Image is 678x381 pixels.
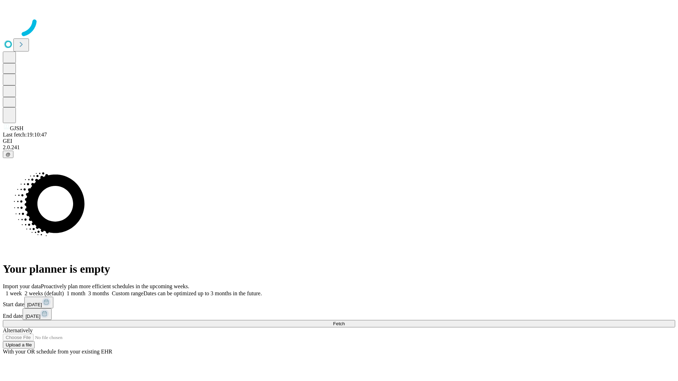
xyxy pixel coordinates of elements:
[10,125,23,131] span: GJSH
[3,262,675,276] h1: Your planner is empty
[333,321,345,326] span: Fetch
[3,151,13,158] button: @
[6,290,22,296] span: 1 week
[3,138,675,144] div: GEI
[67,290,85,296] span: 1 month
[41,283,189,289] span: Proactively plan more efficient schedules in the upcoming weeks.
[25,314,40,319] span: [DATE]
[3,320,675,327] button: Fetch
[88,290,109,296] span: 3 months
[143,290,262,296] span: Dates can be optimized up to 3 months in the future.
[6,152,11,157] span: @
[3,327,32,333] span: Alternatively
[23,308,52,320] button: [DATE]
[24,297,53,308] button: [DATE]
[3,144,675,151] div: 2.0.241
[3,297,675,308] div: Start date
[3,283,41,289] span: Import your data
[3,132,47,138] span: Last fetch: 19:10:47
[3,349,112,355] span: With your OR schedule from your existing EHR
[112,290,143,296] span: Custom range
[27,302,42,307] span: [DATE]
[3,308,675,320] div: End date
[25,290,64,296] span: 2 weeks (default)
[3,341,35,349] button: Upload a file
